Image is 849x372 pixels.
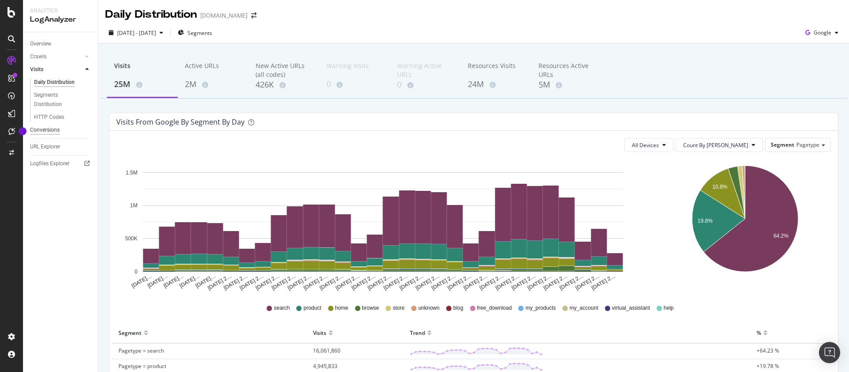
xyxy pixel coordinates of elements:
div: Segment [119,326,141,340]
span: virtual_assistant [612,304,650,312]
div: 0 [326,79,383,90]
div: Daily Distribution [34,78,75,87]
button: Google [802,26,842,40]
svg: A chart. [116,159,650,292]
div: URL Explorer [30,142,60,152]
span: blog [453,304,463,312]
div: Visits [114,61,171,78]
div: Open Intercom Messenger [819,342,840,363]
div: Conversions [30,125,60,135]
a: Crawls [30,52,83,61]
div: HTTP Codes [34,113,64,122]
div: Warning Visits [326,61,383,78]
span: Pagetype = search [119,347,164,354]
div: % [757,326,761,340]
span: Segment [771,141,794,148]
a: URL Explorer [30,142,92,152]
button: Segments [174,26,216,40]
span: All Devices [632,141,659,149]
div: 0 [397,79,454,91]
span: [DATE] - [DATE] [117,29,156,37]
span: help [664,304,674,312]
button: All Devices [624,138,673,152]
div: 426K [256,79,312,91]
div: arrow-right-arrow-left [251,12,256,19]
a: Logfiles Explorer [30,159,92,168]
span: 4,945,833 [313,362,337,370]
a: Segments Distribution [34,91,92,109]
span: store [393,304,405,312]
text: 64.2% [773,233,788,239]
span: Pagetype = product [119,362,166,370]
div: Analytics [30,7,91,15]
div: 25M [114,79,171,90]
text: 1M [130,203,138,209]
span: product [303,304,321,312]
span: unknown [418,304,440,312]
div: Visits [30,65,43,74]
a: Visits [30,65,83,74]
div: Tooltip anchor [19,127,27,135]
text: 1.5M [126,170,138,176]
div: Logfiles Explorer [30,159,69,168]
button: [DATE] - [DATE] [105,26,167,40]
button: Count By [PERSON_NAME] [676,138,763,152]
div: LogAnalyzer [30,15,91,25]
div: 2M [185,79,241,90]
span: my_account [570,304,598,312]
div: Resources Visits [468,61,524,78]
text: 19.8% [698,218,713,224]
span: free_download [477,304,512,312]
text: 500K [125,235,138,242]
span: +64.23 % [757,347,779,354]
a: Overview [30,39,92,49]
span: home [335,304,348,312]
div: New Active URLs (all codes) [256,61,312,79]
div: Visits [313,326,326,340]
text: 0 [134,269,138,275]
div: 24M [468,79,524,90]
div: Warning Active URLs [397,61,454,79]
div: 5M [539,79,595,91]
div: Active URLs [185,61,241,78]
a: Daily Distribution [34,78,92,87]
div: Crawls [30,52,46,61]
span: Google [814,29,831,36]
div: [DOMAIN_NAME] [200,11,248,20]
text: 10.8% [712,184,727,190]
svg: A chart. [659,159,831,292]
div: Resources Active URLs [539,61,595,79]
span: Pagetype [796,141,819,148]
div: Visits from google by Segment by Day [116,118,245,126]
span: 16,061,860 [313,347,340,354]
span: +19.78 % [757,362,779,370]
span: my_products [525,304,556,312]
span: Count By Day [683,141,748,149]
div: Overview [30,39,51,49]
span: browse [362,304,379,312]
div: Daily Distribution [105,7,197,22]
a: HTTP Codes [34,113,92,122]
div: Trend [410,326,425,340]
span: search [274,304,290,312]
span: Segments [187,29,212,37]
div: Segments Distribution [34,91,83,109]
a: Conversions [30,125,92,135]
